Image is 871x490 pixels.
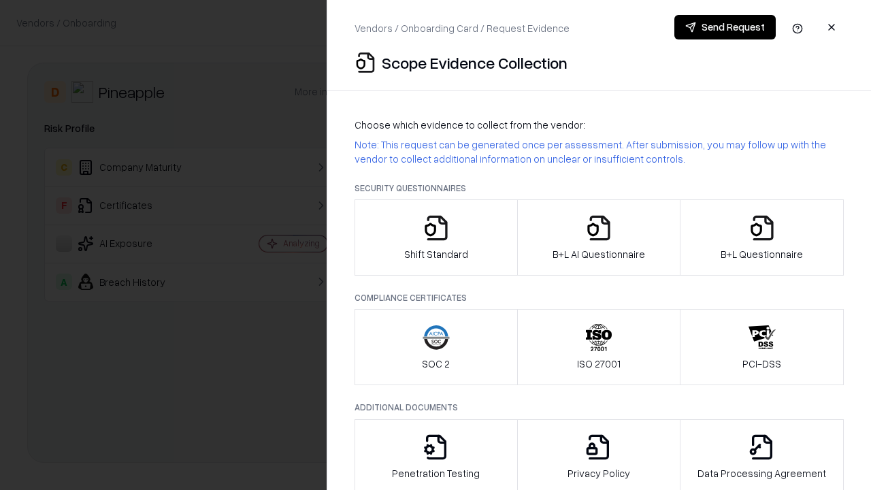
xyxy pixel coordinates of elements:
p: SOC 2 [422,357,450,371]
p: Scope Evidence Collection [382,52,568,73]
p: B+L AI Questionnaire [553,247,645,261]
p: ISO 27001 [577,357,621,371]
p: Shift Standard [404,247,468,261]
p: PCI-DSS [742,357,781,371]
p: Choose which evidence to collect from the vendor: [355,118,844,132]
p: Privacy Policy [568,466,630,480]
p: Vendors / Onboarding Card / Request Evidence [355,21,570,35]
button: B+L Questionnaire [680,199,844,276]
p: B+L Questionnaire [721,247,803,261]
button: Shift Standard [355,199,518,276]
button: ISO 27001 [517,309,681,385]
p: Compliance Certificates [355,292,844,304]
p: Security Questionnaires [355,182,844,194]
p: Additional Documents [355,402,844,413]
button: B+L AI Questionnaire [517,199,681,276]
button: Send Request [674,15,776,39]
p: Penetration Testing [392,466,480,480]
button: PCI-DSS [680,309,844,385]
button: SOC 2 [355,309,518,385]
p: Data Processing Agreement [697,466,826,480]
p: Note: This request can be generated once per assessment. After submission, you may follow up with... [355,137,844,166]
